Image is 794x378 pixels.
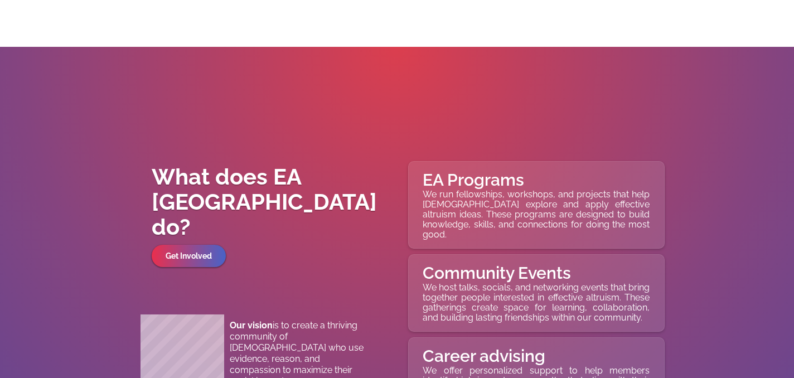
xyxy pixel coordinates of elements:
p: We host talks, socials, and networking events that bring together people interested in effective ... [423,283,650,323]
h1: Career advising [423,346,650,366]
a: Get Involved [152,245,226,267]
h1: What does EA [GEOGRAPHIC_DATA] do? [152,164,389,239]
h1: EA Programs [423,170,650,190]
strong: Our vision [230,320,273,331]
p: We run fellowships, workshops, and projects that help [DEMOGRAPHIC_DATA] explore and apply effect... [423,190,650,240]
h1: Community Events [423,263,650,283]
